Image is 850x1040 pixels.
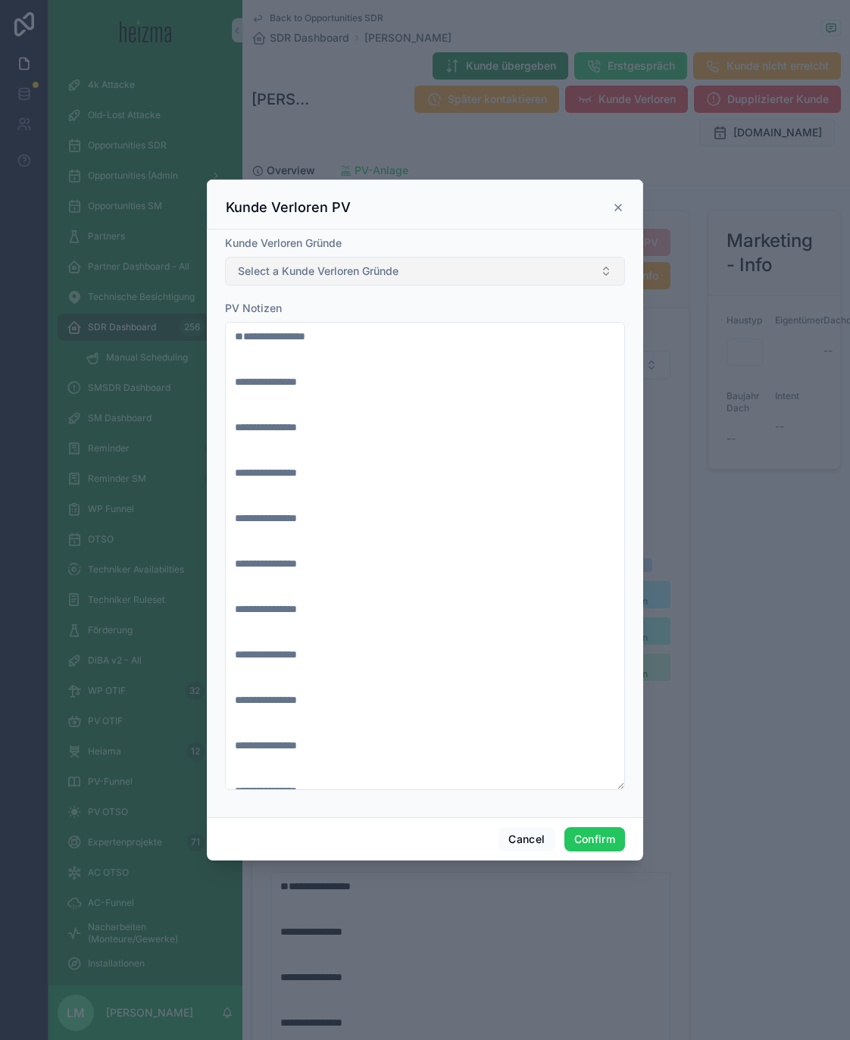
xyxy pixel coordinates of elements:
span: Kunde Verloren Gründe [225,236,342,249]
h3: Kunde Verloren PV [226,198,351,217]
button: Cancel [498,827,555,851]
button: Confirm [564,827,625,851]
span: Select a Kunde Verloren Gründe [238,264,398,279]
button: Select Button [225,257,625,286]
span: PV Notizen [225,301,282,314]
